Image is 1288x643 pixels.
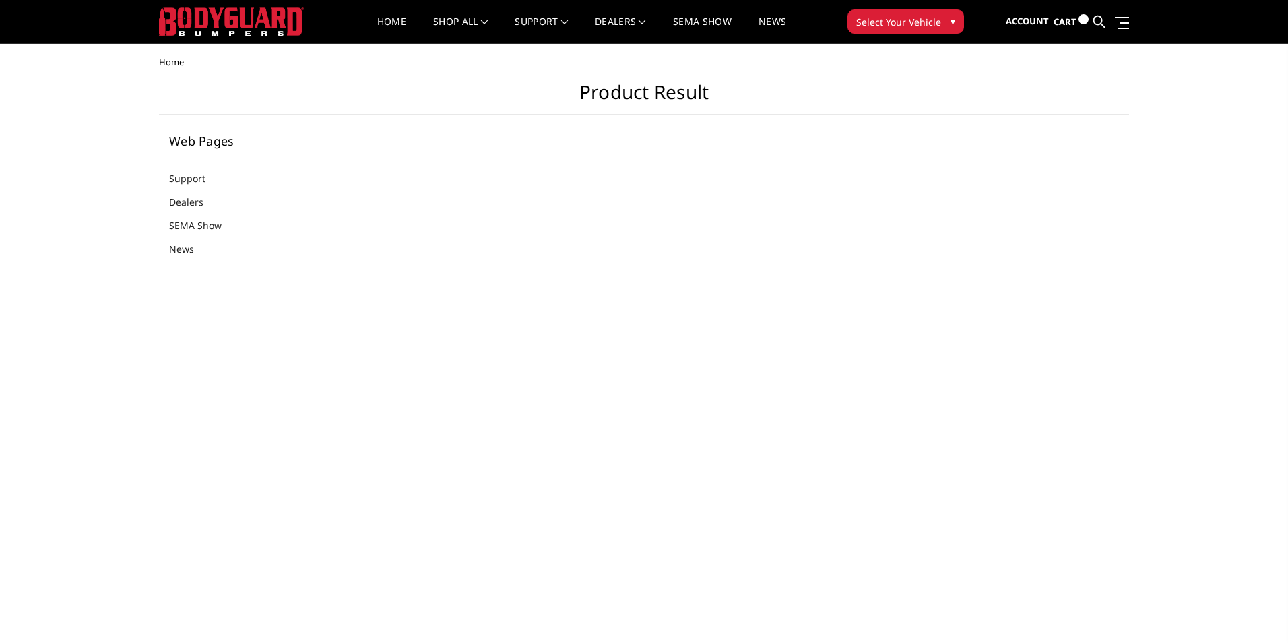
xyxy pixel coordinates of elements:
a: Account [1006,3,1049,40]
a: SEMA Show [673,17,732,43]
h5: Web Pages [169,135,333,147]
a: shop all [433,17,488,43]
a: SEMA Show [169,218,238,233]
span: Account [1006,15,1049,27]
span: Home [159,56,184,68]
button: Select Your Vehicle [847,9,964,34]
span: ▾ [951,14,955,28]
span: Select Your Vehicle [856,15,941,29]
a: News [759,17,786,43]
a: Home [377,17,406,43]
a: Dealers [169,195,220,209]
img: BODYGUARD BUMPERS [159,7,304,36]
h1: Product Result [159,81,1129,115]
a: News [169,242,211,256]
span: Cart [1054,16,1076,28]
a: Dealers [595,17,646,43]
a: Support [169,171,222,185]
a: Support [515,17,568,43]
a: Cart [1054,3,1089,40]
